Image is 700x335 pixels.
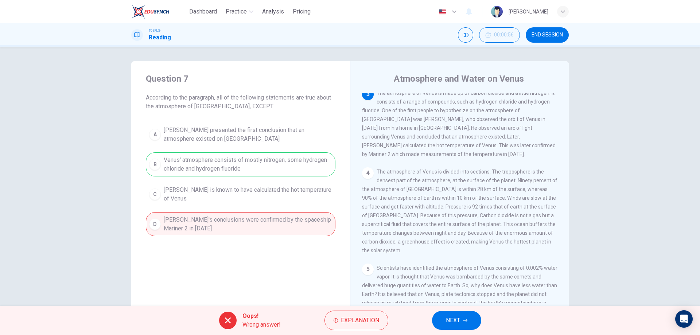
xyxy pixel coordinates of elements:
div: Open Intercom Messenger [675,310,693,328]
h1: Reading [149,33,171,42]
img: en [438,9,447,15]
span: According to the paragraph, all of the following statements are true about the atmosphere of [GEO... [146,93,335,111]
button: Practice [223,5,256,18]
span: Pricing [293,7,311,16]
span: Dashboard [189,7,217,16]
span: TOEFL® [149,28,160,33]
span: The atmosphere of Venus is divided into sections. The troposphere is the densest part of the atmo... [362,169,557,253]
span: END SESSION [532,32,563,38]
img: EduSynch logo [131,4,170,19]
div: 4 [362,167,374,179]
img: Profile picture [491,6,503,17]
span: Explanation [341,315,379,326]
button: NEXT [432,311,481,330]
span: 00:00:56 [494,32,514,38]
h4: Atmosphere and Water on Venus [394,73,524,85]
span: Analysis [262,7,284,16]
span: Scientists have identified the atmosphere of Venus consisting of 0.002% water vapor. It is though... [362,265,557,332]
button: Dashboard [186,5,220,18]
button: Pricing [290,5,314,18]
button: END SESSION [526,27,569,43]
span: Wrong answer! [242,320,281,329]
span: NEXT [446,315,460,326]
span: Practice [226,7,247,16]
div: 3 [362,89,374,100]
button: 00:00:56 [479,27,520,43]
div: 5 [362,264,374,275]
h4: Question 7 [146,73,335,85]
div: Mute [458,27,473,43]
div: [PERSON_NAME] [509,7,548,16]
a: EduSynch logo [131,4,186,19]
span: Oops! [242,312,281,320]
button: Explanation [324,311,388,330]
button: Analysis [259,5,287,18]
div: Hide [479,27,520,43]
